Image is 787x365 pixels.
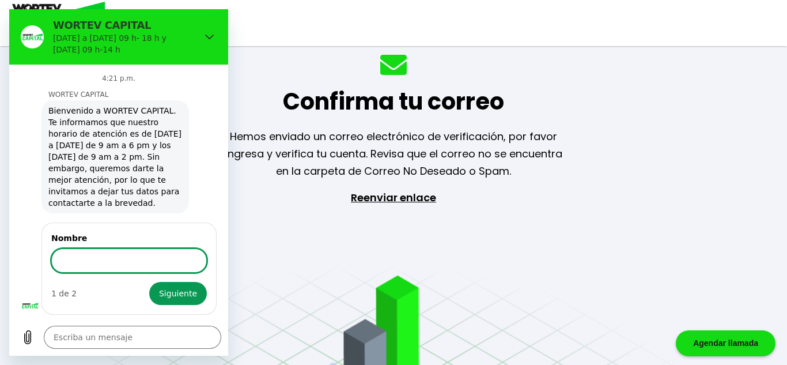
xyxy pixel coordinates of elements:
p: Reenviar enlace [340,189,447,310]
span: Siguiente [150,277,188,291]
label: Nombre [42,223,198,235]
div: Agendar llamada [676,330,775,356]
p: [DATE] a [DATE] 09 h- 18 h y [DATE] 09 h-14 h [44,23,184,46]
button: Cerrar [189,16,212,39]
p: 4:21 p.m. [93,65,126,74]
button: Cargar archivo [7,317,30,340]
p: Hemos enviado un correo electrónico de verificación, por favor ingresa y verifica tu cuenta. Revi... [210,128,577,180]
span: Bienvenido a WORTEV CAPITAL. Te informamos que nuestro horario de atención es de [DATE] a [DATE] ... [35,91,177,204]
img: mail-icon.3fa1eb17.svg [380,55,407,75]
h2: WORTEV CAPITAL [44,9,184,23]
h1: Confirma tu correo [283,84,504,119]
div: 1 de 2 [42,279,67,290]
button: Siguiente [140,273,198,296]
p: WORTEV CAPITAL [39,81,217,90]
iframe: Ventana de mensajería [9,9,228,356]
